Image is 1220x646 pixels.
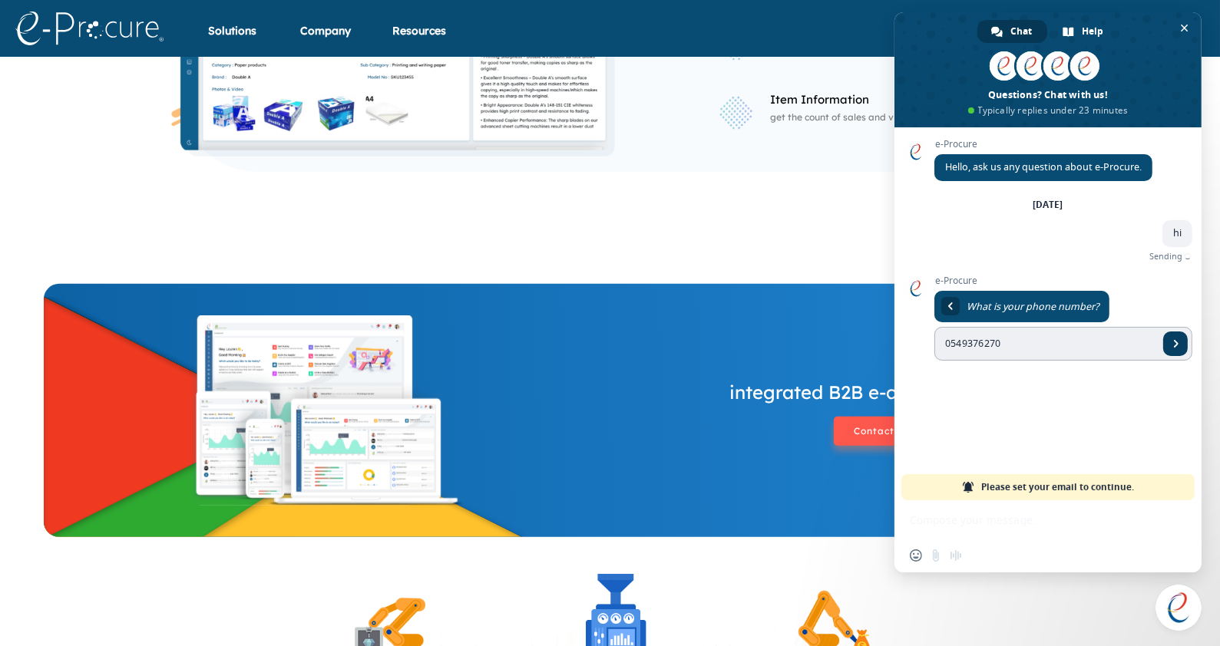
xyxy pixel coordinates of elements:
[910,549,922,562] span: Insert an emoji
[934,327,1159,361] input: Enter your phone number...
[945,160,1142,173] span: Hello, ask us any question about e-Procure.
[941,297,960,315] div: Return to message
[977,20,1047,43] div: Chat
[209,23,257,58] div: Solutions
[1082,20,1103,43] span: Help
[770,94,1017,107] h4: Item Information
[1163,331,1188,356] span: Send
[15,12,164,45] img: logo
[1010,20,1032,43] span: Chat
[1049,20,1119,43] div: Help
[770,110,1017,124] p: get the count of sales and views of each item
[393,23,447,58] div: Resources
[610,417,1176,446] a: Contact Sales
[1156,585,1202,631] div: Close chat
[967,300,1099,313] span: What is your phone number?
[1173,226,1182,239] span: hi
[188,315,466,506] img: buyerlndg_sol_footer.svg
[1176,20,1192,36] span: Close chat
[834,417,945,446] button: Contact Sales
[934,275,1192,286] span: e-Procure
[610,375,1176,409] p: integrated B2B e-commerce solution
[1033,200,1063,209] div: [DATE]
[301,23,352,58] div: Company
[934,139,1152,150] span: e-Procure
[1149,251,1182,262] span: Sending
[981,474,1134,500] span: Please set your email to continue.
